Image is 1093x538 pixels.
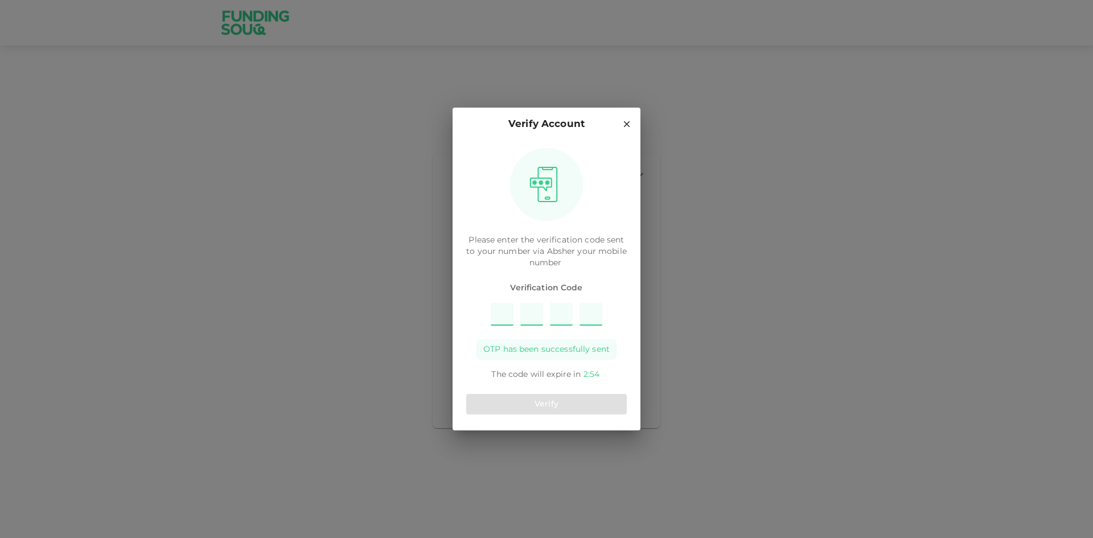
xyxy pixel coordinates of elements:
span: Verification Code [466,282,627,294]
span: 2 : 54 [584,371,599,379]
span: The code will expire in [491,371,581,379]
input: Please enter OTP character 3 [550,303,573,326]
span: your mobile number [529,248,627,267]
input: Please enter OTP character 2 [520,303,543,326]
input: Please enter OTP character 1 [491,303,513,326]
span: OTP has been successfully sent [483,344,610,355]
img: otpImage [525,166,562,203]
input: Please enter OTP character 4 [580,303,602,326]
p: Verify Account [508,117,585,132]
p: Please enter the verification code sent to your number via Absher [466,235,627,269]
